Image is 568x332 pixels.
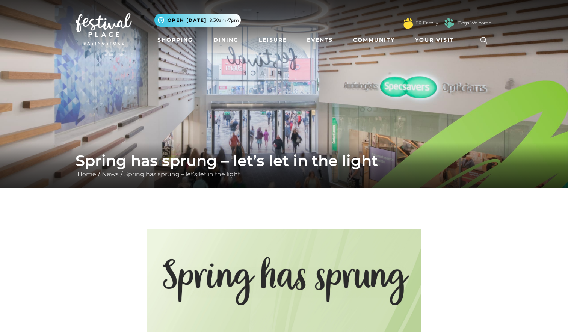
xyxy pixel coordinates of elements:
[210,17,239,24] span: 9.30am-7pm
[100,171,121,178] a: News
[210,33,242,47] a: Dining
[154,14,241,27] button: Open [DATE] 9.30am-7pm
[256,33,290,47] a: Leisure
[154,33,196,47] a: Shopping
[76,171,98,178] a: Home
[415,20,438,26] a: FP Family
[168,17,207,24] span: Open [DATE]
[122,171,242,178] a: Spring has sprung – let’s let in the light
[76,13,132,45] img: Festival Place Logo
[458,20,492,26] a: Dogs Welcome!
[412,33,461,47] a: Your Visit
[76,152,492,170] h1: Spring has sprung – let’s let in the light
[304,33,336,47] a: Events
[350,33,398,47] a: Community
[415,36,454,44] span: Your Visit
[70,152,498,179] div: / /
